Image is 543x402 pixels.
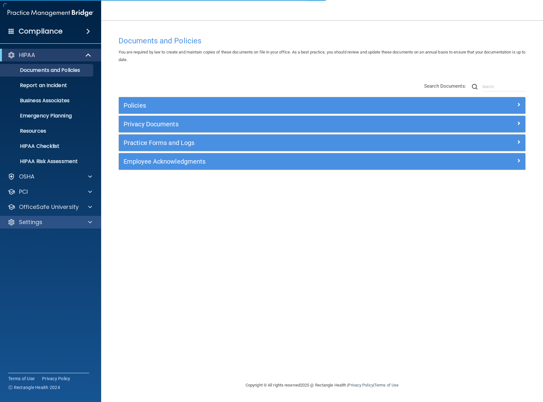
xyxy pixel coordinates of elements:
a: OfficeSafe University [8,203,92,211]
a: Practice Forms and Logs [124,138,521,148]
a: Employee Acknowledgments [124,156,521,166]
h5: Privacy Documents [124,121,419,128]
p: OSHA [19,173,35,180]
a: Terms of Use [8,375,34,382]
p: Resources [4,128,90,134]
p: OfficeSafe University [19,203,79,211]
p: Settings [19,218,42,226]
span: Search Documents: [424,83,466,89]
span: You are required by law to create and maintain copies of these documents on file in your office. ... [119,50,525,62]
p: Documents and Policies [4,67,90,73]
a: Terms of Use [374,383,399,387]
p: HIPAA Checklist [4,143,90,149]
a: PCI [8,188,92,196]
p: HIPAA [19,51,35,59]
a: HIPAA [8,51,92,59]
iframe: Drift Widget Chat Controller [434,357,535,382]
h5: Practice Forms and Logs [124,139,419,146]
h4: Documents and Policies [119,37,526,45]
p: Emergency Planning [4,113,90,119]
img: PMB logo [8,7,94,19]
input: Search [482,82,526,91]
p: HIPAA Risk Assessment [4,158,90,165]
span: Ⓒ Rectangle Health 2024 [8,384,60,391]
h5: Employee Acknowledgments [124,158,419,165]
img: ic-search.3b580494.png [472,84,478,90]
h4: Compliance [19,27,63,36]
a: Privacy Documents [124,119,521,129]
a: OSHA [8,173,92,180]
a: Privacy Policy [348,383,373,387]
div: Copyright © All rights reserved 2025 @ Rectangle Health | | [207,375,437,395]
p: Business Associates [4,97,90,104]
p: Report an Incident [4,82,90,89]
h5: Policies [124,102,419,109]
a: Policies [124,100,521,110]
a: Settings [8,218,92,226]
a: Privacy Policy [42,375,70,382]
p: PCI [19,188,28,196]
